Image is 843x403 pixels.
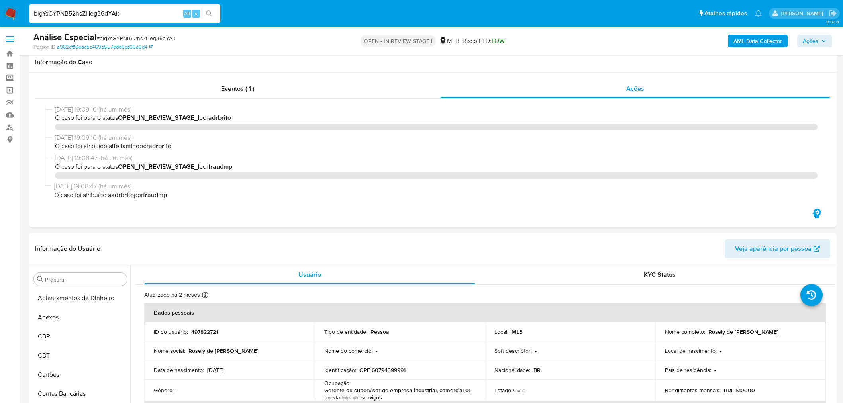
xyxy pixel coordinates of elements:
a: Sair [829,9,837,18]
th: Dados pessoais [144,303,826,322]
span: Ações [803,35,818,47]
p: OPEN - IN REVIEW STAGE I [361,35,436,47]
span: Usuário [298,270,321,279]
p: - [535,347,537,354]
a: a982cf89eacbb469b557ede6cd35a9d4 [57,43,153,51]
button: AML Data Collector [728,35,788,47]
input: Procurar [45,276,124,283]
p: - [376,347,377,354]
span: Ações [626,84,644,93]
p: Rosely de [PERSON_NAME] [708,328,778,335]
span: KYC Status [644,270,676,279]
p: Tipo de entidade : [324,328,367,335]
p: - [527,387,529,394]
span: # blgYsGYPNB52hsZHeg36dYAk [96,34,175,42]
button: Adiantamentos de Dinheiro [31,289,130,308]
p: Rendimentos mensais : [665,387,721,394]
p: Identificação : [324,366,356,374]
b: Person ID [33,43,55,51]
button: search-icon [201,8,217,19]
button: Anexos [31,308,130,327]
p: BRL $10000 [724,387,755,394]
p: Local : [494,328,508,335]
p: Pessoa [371,328,389,335]
span: Alt [184,10,190,17]
p: Rosely de [PERSON_NAME] [188,347,259,354]
span: s [195,10,197,17]
p: Ocupação : [324,380,351,387]
span: Veja aparência por pessoa [735,239,812,258]
b: Análise Especial [33,31,96,43]
p: - [177,387,178,394]
button: Veja aparência por pessoa [725,239,830,258]
p: Nacionalidade : [494,366,530,374]
b: AML Data Collector [733,35,782,47]
p: - [714,366,716,374]
p: Nome completo : [665,328,705,335]
p: ID do usuário : [154,328,188,335]
p: Estado Civil : [494,387,524,394]
p: Atualizado há 2 meses [144,291,200,299]
p: CPF 60794399991 [359,366,406,374]
p: Nome social : [154,347,185,354]
p: Nome do comércio : [324,347,372,354]
p: Gênero : [154,387,174,394]
a: Notificações [755,10,762,17]
p: Soft descriptor : [494,347,532,354]
p: - [720,347,721,354]
p: Data de nascimento : [154,366,204,374]
p: Local de nascimento : [665,347,717,354]
span: LOW [492,36,505,45]
span: Atalhos rápidos [704,9,747,18]
h1: Informação do Usuário [35,245,100,253]
p: laisa.felismino@mercadolivre.com [781,10,826,17]
p: BR [533,366,541,374]
h1: Informação do Caso [35,58,830,66]
p: País de residência : [665,366,711,374]
button: CBP [31,327,130,346]
button: Procurar [37,276,43,282]
button: Cartões [31,365,130,384]
div: MLB [439,37,459,45]
p: MLB [512,328,523,335]
span: Risco PLD: [463,37,505,45]
p: [DATE] [207,366,224,374]
button: Ações [797,35,832,47]
p: Gerente ou supervisor de empresa industrial, comercial ou prestadora de serviços [324,387,472,401]
button: CBT [31,346,130,365]
input: Pesquise usuários ou casos... [29,8,220,19]
p: 497822721 [191,328,218,335]
span: Eventos ( 1 ) [221,84,254,93]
